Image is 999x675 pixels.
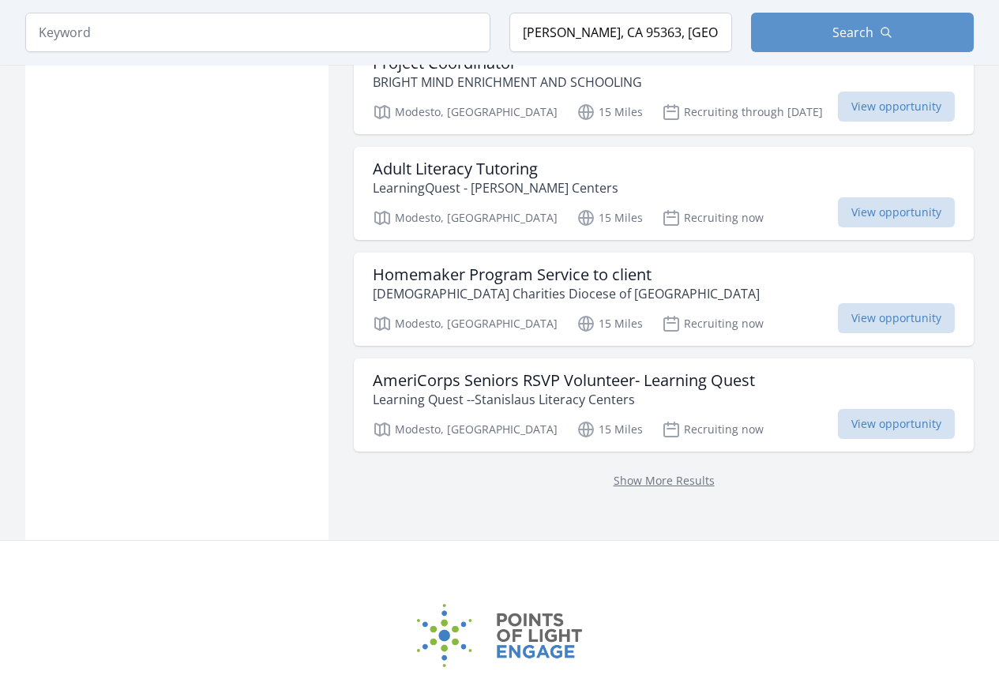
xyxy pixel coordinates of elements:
a: Show More Results [614,473,715,488]
p: 15 Miles [576,103,643,122]
p: Modesto, [GEOGRAPHIC_DATA] [373,314,558,333]
img: Points of Light Engage [417,604,583,667]
h3: Homemaker Program Service to client [373,265,760,284]
span: View opportunity [838,409,955,439]
span: View opportunity [838,303,955,333]
p: Modesto, [GEOGRAPHIC_DATA] [373,208,558,227]
a: Homemaker Program Service to client [DEMOGRAPHIC_DATA] Charities Diocese of [GEOGRAPHIC_DATA] Mod... [354,253,974,346]
span: View opportunity [838,197,955,227]
h3: Adult Literacy Tutoring [373,159,618,178]
a: AmeriCorps Seniors RSVP Volunteer- Learning Quest Learning Quest --Stanislaus Literacy Centers Mo... [354,358,974,452]
p: Recruiting now [662,420,764,439]
p: Modesto, [GEOGRAPHIC_DATA] [373,420,558,439]
p: Recruiting through [DATE] [662,103,823,122]
button: Search [751,13,974,52]
input: Keyword [25,13,490,52]
input: Location [509,13,732,52]
a: Adult Literacy Tutoring LearningQuest - [PERSON_NAME] Centers Modesto, [GEOGRAPHIC_DATA] 15 Miles... [354,147,974,240]
h3: AmeriCorps Seniors RSVP Volunteer- Learning Quest [373,371,755,390]
p: 15 Miles [576,314,643,333]
p: [DEMOGRAPHIC_DATA] Charities Diocese of [GEOGRAPHIC_DATA] [373,284,760,303]
p: BRIGHT MIND ENRICHMENT AND SCHOOLING [373,73,642,92]
p: Recruiting now [662,208,764,227]
p: Learning Quest --Stanislaus Literacy Centers [373,390,755,409]
p: Recruiting now [662,314,764,333]
p: 15 Miles [576,208,643,227]
span: Search [832,23,873,42]
p: 15 Miles [576,420,643,439]
span: View opportunity [838,92,955,122]
p: LearningQuest - [PERSON_NAME] Centers [373,178,618,197]
p: Modesto, [GEOGRAPHIC_DATA] [373,103,558,122]
a: Project Coordinator BRIGHT MIND ENRICHMENT AND SCHOOLING Modesto, [GEOGRAPHIC_DATA] 15 Miles Recr... [354,41,974,134]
